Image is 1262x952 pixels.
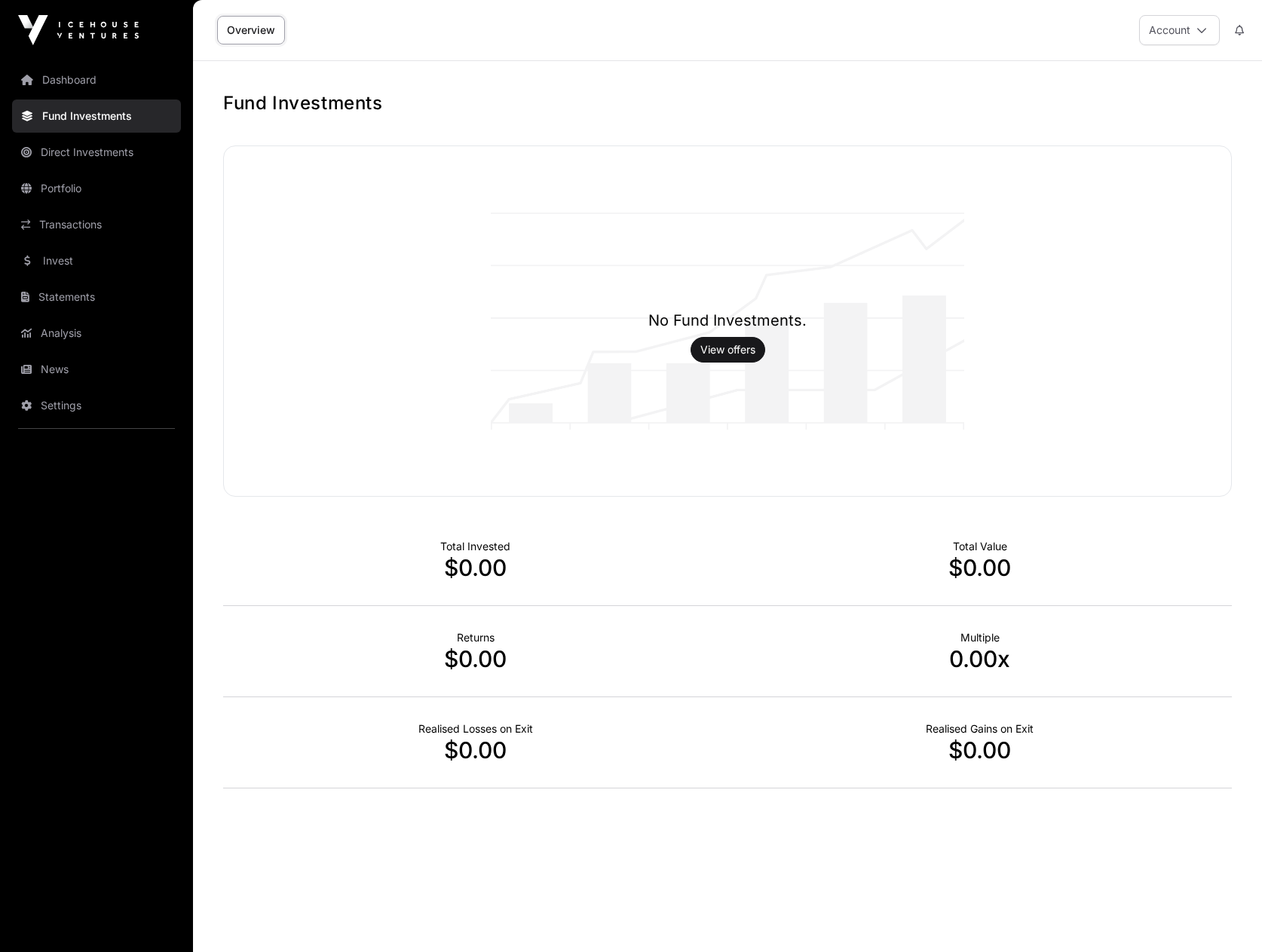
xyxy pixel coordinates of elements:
img: Icehouse Ventures Logo [18,15,139,45]
p: $0.00 [727,736,1232,764]
a: Direct Investments [12,136,181,169]
iframe: Chat Widget [1187,880,1262,952]
a: Portfolio [12,172,181,205]
p: $0.00 [223,736,727,764]
button: Account [1139,15,1220,45]
p: Total Invested [223,539,727,554]
a: Dashboard [12,63,181,96]
p: Realised Losses on Exit [223,721,727,736]
p: Realised Gains on Exit [727,721,1232,736]
a: View offers [700,342,755,357]
p: Multiple [727,630,1232,645]
p: $0.00 [223,645,727,672]
a: Analysis [12,317,181,350]
a: Invest [12,244,181,277]
a: News [12,353,181,386]
a: Statements [12,280,181,314]
h1: Fund Investments [223,91,1232,115]
p: 0.00x [727,645,1232,672]
button: View offers [691,337,765,363]
a: Fund Investments [12,99,181,133]
a: Overview [217,16,285,44]
p: $0.00 [223,554,727,581]
h1: No Fund Investments. [648,310,807,331]
p: $0.00 [727,554,1232,581]
p: Total Value [727,539,1232,554]
a: Settings [12,389,181,422]
p: Returns [223,630,727,645]
a: Transactions [12,208,181,241]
